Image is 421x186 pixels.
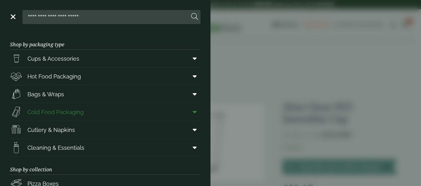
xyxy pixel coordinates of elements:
[10,85,201,103] a: Bags & Wraps
[10,88,22,100] img: Paper_carriers.svg
[10,50,201,67] a: Cups & Accessories
[10,70,22,83] img: Deli_box.svg
[10,103,201,121] a: Cold Food Packaging
[27,108,84,116] span: Cold Food Packaging
[10,141,22,154] img: open-wipe.svg
[10,123,22,136] img: Cutlery.svg
[10,139,201,156] a: Cleaning & Essentials
[10,52,22,65] img: PintNhalf_cup.svg
[10,68,201,85] a: Hot Food Packaging
[27,143,84,152] span: Cleaning & Essentials
[27,54,79,63] span: Cups & Accessories
[27,126,75,134] span: Cutlery & Napkins
[27,90,64,98] span: Bags & Wraps
[10,121,201,138] a: Cutlery & Napkins
[27,72,81,81] span: Hot Food Packaging
[10,32,201,50] h3: Shop by packaging type
[10,106,22,118] img: Sandwich_box.svg
[10,157,201,175] h3: Shop by collection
